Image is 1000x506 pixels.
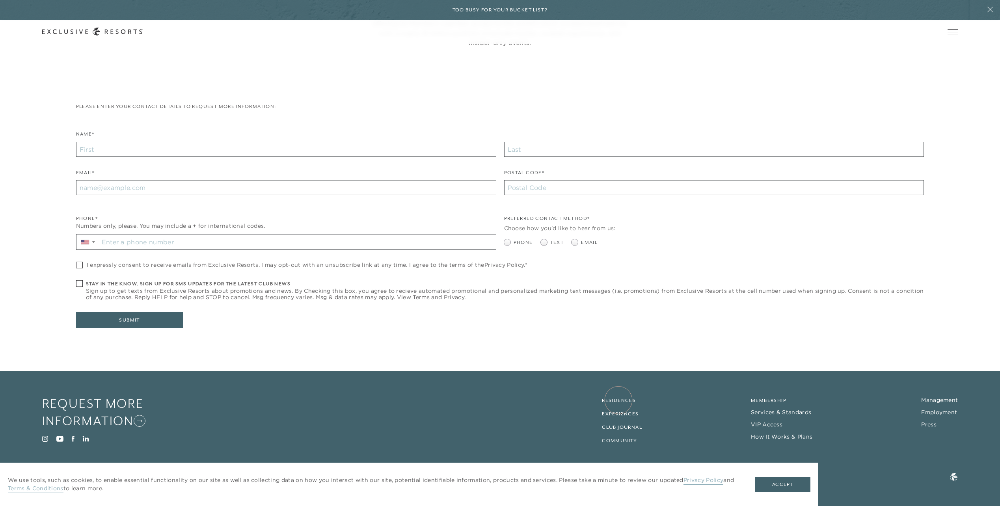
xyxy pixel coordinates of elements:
input: First [76,142,496,157]
button: Open navigation [948,29,958,35]
h6: Too busy for your bucket list? [453,6,548,14]
a: Management [921,396,958,404]
label: Email* [76,169,95,180]
span: Phone [514,239,533,246]
a: Request More Information [42,395,177,430]
h6: Stay in the know. Sign up for sms updates for the latest club news [86,280,924,288]
a: Services & Standards [751,409,811,416]
legend: Preferred Contact Method* [504,215,590,226]
span: Sign up to get texts from Exclusive Resorts about promotions and news. By Checking this box, you ... [86,288,924,300]
p: Please enter your contact details to request more information: [76,103,924,110]
div: Phone* [76,215,496,222]
button: Accept [755,477,810,492]
label: Postal Code* [504,169,545,180]
a: Privacy Policy [484,261,524,268]
span: I expressly consent to receive emails from Exclusive Resorts. I may opt-out with an unsubscribe l... [87,262,528,268]
button: Submit [76,312,183,328]
a: Press [921,421,937,428]
a: Employment [921,409,957,416]
a: Terms & Conditions [8,485,63,493]
span: Text [550,239,564,246]
a: VIP Access [751,421,782,428]
a: Membership [751,398,786,403]
div: Country Code Selector [76,234,99,249]
span: ▼ [91,240,96,244]
a: Privacy Policy [683,476,723,485]
div: Choose how you'd like to hear from us: [504,224,924,233]
input: Last [504,142,924,157]
a: Club Journal [602,424,642,430]
a: Experiences [602,411,639,417]
input: name@example.com [76,180,496,195]
a: Residences [602,398,636,403]
a: Community [602,438,637,443]
p: We use tools, such as cookies, to enable essential functionality on our site as well as collectin... [8,476,739,493]
input: Enter a phone number [99,234,496,249]
input: Postal Code [504,180,924,195]
label: Name* [76,130,95,142]
div: Numbers only, please. You may include a + for international codes. [76,222,496,230]
span: Email [581,239,598,246]
a: How It Works & Plans [751,433,812,440]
